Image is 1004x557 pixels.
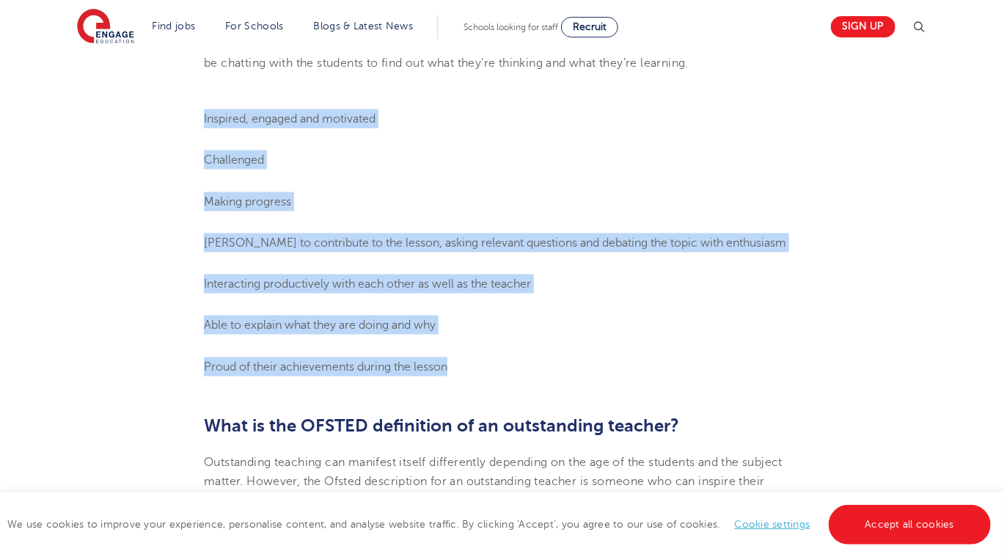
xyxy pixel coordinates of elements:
span: Inspired, engaged and motivated [204,112,375,125]
a: Blogs & Latest News [314,21,414,32]
span: Challenged [204,153,264,167]
a: Find jobs [153,21,196,32]
span: Schools looking for staff [463,22,558,32]
a: For Schools [225,21,283,32]
span: Making progress [204,195,291,208]
span: We use cookies to improve your experience, personalise content, and analyse website traffic. By c... [7,519,994,530]
a: Accept all cookies [829,505,992,545]
a: Cookie settings [735,519,810,530]
span: Interacting productively with each other as well as the teacher [204,277,531,291]
a: Sign up [831,16,895,37]
img: Engage Education [77,9,134,45]
span: Outstanding teaching can manifest itself differently depending on the age of the students and the... [204,456,785,546]
a: Recruit [561,17,618,37]
span: [PERSON_NAME] to contribute to the lesson, asking relevant questions and debating the topic with ... [204,236,786,250]
span: What is the OFSTED definition of an outstanding teacher? [204,415,679,436]
span: Proud of their achievements during the lesson [204,360,447,374]
span: Able to explain what they are doing and why [204,318,436,332]
span: Recruit [573,21,607,32]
